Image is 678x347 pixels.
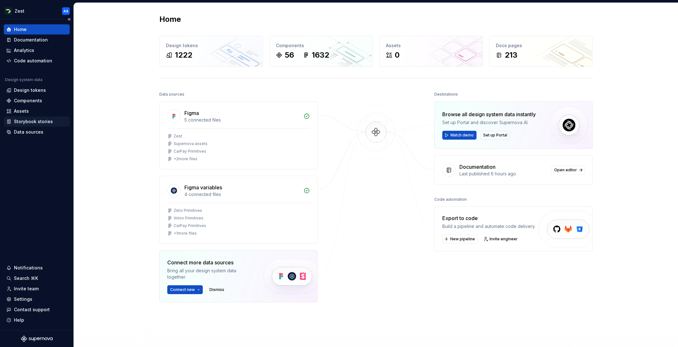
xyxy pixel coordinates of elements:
[450,133,474,138] span: Watch demo
[4,117,70,127] a: Storybook stories
[505,50,517,60] div: 213
[174,216,203,221] div: Volvo Primitives
[174,149,206,154] div: CarPay Primitives
[174,141,208,146] div: Supernova assets
[4,35,70,45] a: Documentation
[167,268,253,280] div: Bring all your design system data together.
[63,9,68,14] div: AA
[14,265,43,271] div: Notifications
[14,58,52,64] div: Code automation
[442,214,535,222] div: Export to code
[167,285,203,294] button: Connect new
[174,208,202,213] div: Ziklo Primitives
[175,50,192,60] div: 1222
[4,45,70,55] a: Analytics
[159,176,318,244] a: Figma variables4 connected filesZiklo PrimitivesVolvo PrimitivesCarPay Primitives+1more files
[4,24,70,35] a: Home
[434,90,458,99] div: Destinations
[14,129,43,135] div: Data sources
[14,37,48,43] div: Documentation
[269,36,373,67] a: Components561632
[174,134,182,139] div: Zest
[442,235,478,243] button: New pipeline
[14,108,29,114] div: Assets
[184,117,300,123] div: 5 connected files
[489,237,518,242] span: Invite engineer
[395,50,400,60] div: 0
[14,87,46,93] div: Design tokens
[14,306,50,313] div: Contact support
[184,184,222,191] div: Figma variables
[207,285,227,294] button: Dismiss
[1,4,72,18] button: ZestAA
[184,109,199,117] div: Figma
[174,156,197,161] div: + 2 more files
[4,106,70,116] a: Assets
[4,263,70,273] button: Notifications
[14,118,53,125] div: Storybook stories
[554,167,577,173] span: Open editor
[14,275,38,281] div: Search ⌘K
[4,96,70,106] a: Components
[174,223,206,228] div: CarPay Primitives
[459,171,547,177] div: Last published 6 hours ago
[14,98,42,104] div: Components
[276,42,366,49] div: Components
[496,42,586,49] div: Docs pages
[14,26,27,33] div: Home
[285,50,294,60] div: 56
[5,77,42,82] div: Design system data
[184,191,300,198] div: 4 connected files
[459,163,496,171] div: Documentation
[170,287,195,292] span: Connect new
[14,296,32,302] div: Settings
[434,195,467,204] div: Code automation
[14,47,34,54] div: Analytics
[14,286,39,292] div: Invite team
[386,42,476,49] div: Assets
[167,259,253,266] div: Connect more data sources
[489,36,593,67] a: Docs pages213
[4,315,70,325] button: Help
[4,273,70,283] button: Search ⌘K
[14,317,24,323] div: Help
[4,294,70,304] a: Settings
[4,85,70,95] a: Design tokens
[480,131,510,140] button: Set up Portal
[442,119,536,126] div: Set up Portal and discover Supernova AI.
[15,8,24,14] div: Zest
[166,42,256,49] div: Design tokens
[4,7,12,15] img: 845e64b5-cf6c-40e8-a5f3-aaa2a69d7a99.png
[159,101,318,169] a: Figma5 connected filesZestSupernova assetsCarPay Primitives+2more files
[482,235,521,243] a: Invite engineer
[159,36,263,67] a: Design tokens1222
[4,56,70,66] a: Code automation
[21,336,53,342] svg: Supernova Logo
[65,15,74,24] button: Collapse sidebar
[442,223,535,230] div: Build a pipeline and automate code delivery.
[4,127,70,137] a: Data sources
[442,110,536,118] div: Browse all design system data instantly
[442,131,477,140] button: Watch demo
[4,305,70,315] button: Contact support
[379,36,483,67] a: Assets0
[159,90,184,99] div: Data sources
[450,237,475,242] span: New pipeline
[209,287,224,292] span: Dismiss
[4,284,70,294] a: Invite team
[551,166,585,174] a: Open editor
[174,231,197,236] div: + 1 more files
[483,133,507,138] span: Set up Portal
[312,50,329,60] div: 1632
[159,14,181,24] h2: Home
